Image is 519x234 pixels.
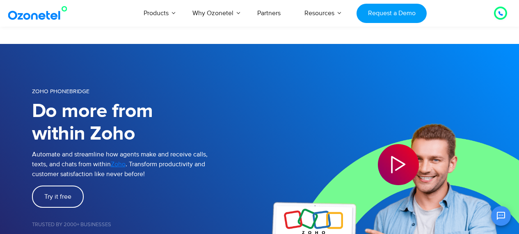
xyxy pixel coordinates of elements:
[111,159,126,169] a: Zoho
[32,222,260,227] h5: Trusted by 2000+ Businesses
[32,149,260,179] p: Automate and streamline how agents make and receive calls, texts, and chats from within . Transfo...
[32,88,89,95] span: Zoho Phonebridge
[491,206,511,226] button: Open chat
[44,193,71,200] span: Try it free
[111,160,126,168] span: Zoho
[32,100,260,145] h1: Do more from within Zoho
[357,4,427,23] a: Request a Demo
[378,144,419,185] div: Play Video
[32,186,84,208] a: Try it free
